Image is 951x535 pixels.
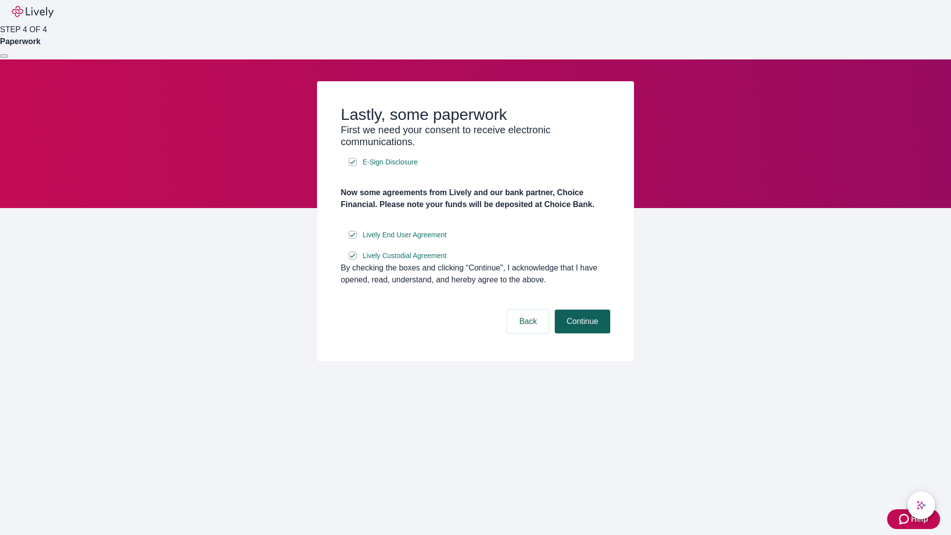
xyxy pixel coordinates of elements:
[911,513,928,525] span: Help
[341,187,610,211] h4: Now some agreements from Lively and our bank partner, Choice Financial. Please note your funds wi...
[555,310,610,333] button: Continue
[363,157,418,167] span: E-Sign Disclosure
[12,6,53,18] img: Lively
[907,491,935,519] button: chat
[361,229,449,241] a: e-sign disclosure document
[887,509,940,529] button: Zendesk support iconHelp
[363,230,447,240] span: Lively End User Agreement
[916,500,926,510] svg: Lively AI Assistant
[361,250,449,262] a: e-sign disclosure document
[341,262,610,286] div: By checking the boxes and clicking “Continue", I acknowledge that I have opened, read, understand...
[363,251,447,261] span: Lively Custodial Agreement
[361,156,420,168] a: e-sign disclosure document
[341,105,610,124] h2: Lastly, some paperwork
[899,513,911,525] svg: Zendesk support icon
[341,124,610,148] h3: First we need your consent to receive electronic communications.
[507,310,549,333] button: Back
